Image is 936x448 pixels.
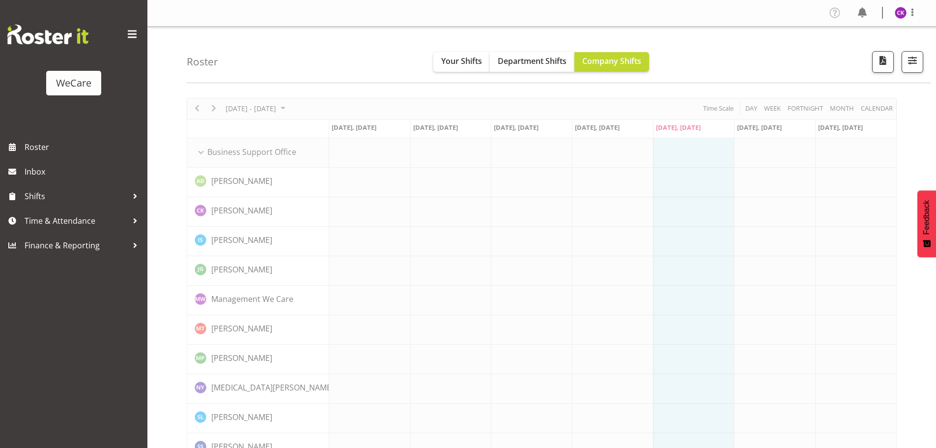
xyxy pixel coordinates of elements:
[25,164,142,179] span: Inbox
[25,213,128,228] span: Time & Attendance
[490,52,574,72] button: Department Shifts
[25,189,128,204] span: Shifts
[25,140,142,154] span: Roster
[7,25,88,44] img: Rosterit website logo
[574,52,649,72] button: Company Shifts
[917,190,936,257] button: Feedback - Show survey
[433,52,490,72] button: Your Shifts
[895,7,907,19] img: chloe-kim10479.jpg
[441,56,482,66] span: Your Shifts
[872,51,894,73] button: Download a PDF of the roster according to the set date range.
[582,56,641,66] span: Company Shifts
[922,200,931,235] span: Feedback
[902,51,923,73] button: Filter Shifts
[498,56,567,66] span: Department Shifts
[56,76,91,90] div: WeCare
[187,56,218,67] h4: Roster
[25,238,128,253] span: Finance & Reporting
